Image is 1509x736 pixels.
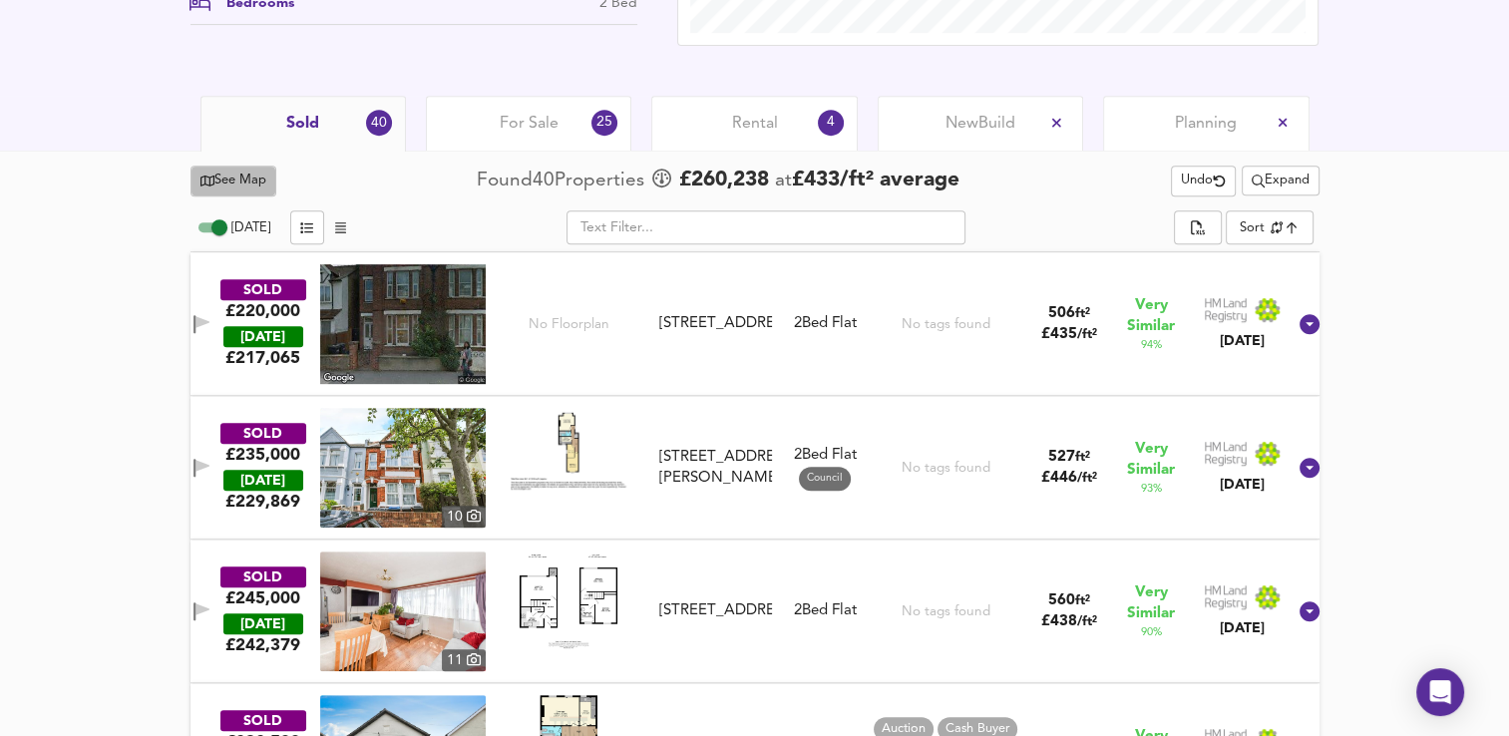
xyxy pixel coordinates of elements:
div: [DATE] [1204,618,1282,638]
div: [STREET_ADDRESS] [659,313,772,334]
span: £ 438 [1041,614,1097,629]
img: property thumbnail [320,552,486,671]
div: £245,000 [225,587,300,609]
div: 2 Bed Flat [793,600,856,621]
div: split button [1174,210,1222,244]
div: [DATE] [223,613,303,634]
div: Open Intercom Messenger [1416,668,1464,716]
div: 40 [366,110,392,136]
div: [STREET_ADDRESS][PERSON_NAME] [659,447,772,490]
div: SOLD£235,000 [DATE]£229,869property thumbnail 10 Floorplan[STREET_ADDRESS][PERSON_NAME]2Bed Flat ... [190,396,1320,540]
span: 506 [1048,306,1075,321]
span: £ 433 / ft² average [792,170,959,190]
div: SOLD [220,710,306,731]
div: [DATE] [1204,331,1282,351]
span: No Floorplan [529,315,609,334]
span: 94 % [1140,337,1161,353]
input: Text Filter... [566,210,965,244]
span: ft² [1075,451,1090,464]
span: / ft² [1077,472,1097,485]
span: Very Similar [1127,295,1175,337]
span: Very Similar [1127,582,1175,624]
div: 4 [818,110,844,136]
div: split button [1242,166,1320,196]
img: property thumbnail [320,408,486,528]
div: £235,000 [225,444,300,466]
div: No tags found [901,459,989,478]
span: New Build [945,113,1015,135]
div: SOLD£220,000 [DATE]£217,065No Floorplan[STREET_ADDRESS]2Bed FlatNo tags found506ft²£435/ft²Very S... [190,252,1320,396]
img: Land Registry [1204,297,1282,323]
div: 10 [442,506,486,528]
span: [DATE] [231,221,270,234]
span: Rental [732,113,778,135]
span: £ 446 [1041,471,1097,486]
span: Very Similar [1127,439,1175,481]
button: Expand [1242,166,1320,196]
span: 90 % [1140,624,1161,640]
div: Found 40 Propert ies [477,168,649,194]
span: 560 [1048,593,1075,608]
span: at [775,172,792,190]
span: Planning [1175,113,1237,135]
span: Council [799,471,851,486]
button: Undo [1171,166,1236,196]
span: / ft² [1077,615,1097,628]
div: 2 Bed Flat [793,313,856,334]
div: SOLD [220,566,306,587]
a: property thumbnail 11 [320,552,486,671]
span: 93 % [1140,481,1161,497]
div: 15b Wisbeach Road, CR0 2LZ [651,600,780,621]
span: £ 435 [1041,327,1097,342]
div: No tags found [901,315,989,334]
span: For Sale [500,113,559,135]
span: See Map [200,170,267,192]
svg: Show Details [1298,456,1321,480]
span: £ 242,379 [225,634,300,656]
img: Land Registry [1204,584,1282,610]
img: Floorplan [509,408,628,492]
span: ft² [1075,307,1090,320]
span: 527 [1048,450,1075,465]
div: Sort [1240,218,1265,237]
img: Land Registry [1204,441,1282,467]
div: 11 [442,649,486,671]
span: £ 217,065 [225,347,300,369]
div: SOLD£245,000 [DATE]£242,379property thumbnail 11 Floorplan[STREET_ADDRESS]2Bed FlatNo tags found5... [190,540,1320,683]
div: [DATE] [223,326,303,347]
span: Sold [286,113,319,135]
span: £ 260,238 [679,166,769,195]
div: [STREET_ADDRESS] [659,600,772,621]
div: SOLD [220,279,306,300]
div: [DATE] [223,470,303,491]
span: / ft² [1077,328,1097,341]
span: Expand [1252,170,1310,192]
div: Sort [1226,210,1313,244]
span: £ 229,869 [225,491,300,513]
div: No tags found [901,602,989,621]
div: 2 Bed Flat [793,445,856,490]
span: ft² [1075,594,1090,607]
svg: Show Details [1298,599,1321,623]
button: See Map [190,166,277,196]
span: Undo [1181,170,1226,192]
div: 25 [591,110,617,136]
img: Floorplan [509,552,628,648]
div: SOLD [220,423,306,444]
div: [DATE] [1204,475,1282,495]
div: £220,000 [225,300,300,322]
img: streetview [320,264,486,384]
a: property thumbnail 10 [320,408,486,528]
